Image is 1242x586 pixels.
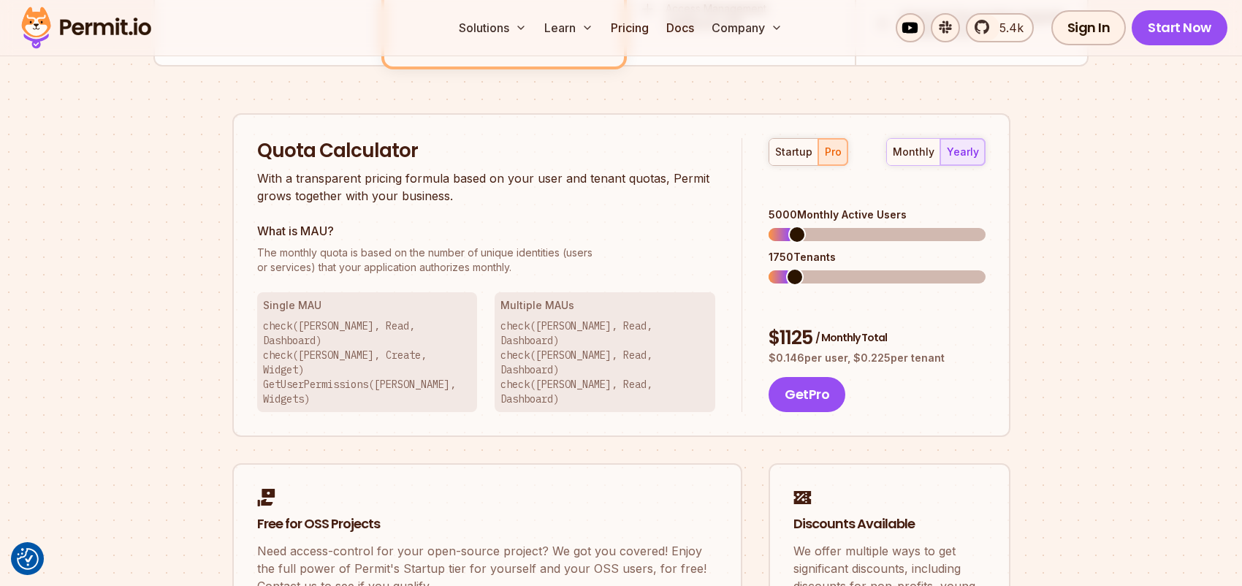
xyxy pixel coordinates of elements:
p: or services) that your application authorizes monthly. [257,246,716,275]
button: Company [706,13,788,42]
img: Revisit consent button [17,548,39,570]
p: With a transparent pricing formula based on your user and tenant quotas, Permit grows together wi... [257,170,716,205]
a: 5.4k [966,13,1034,42]
h2: Quota Calculator [257,138,716,164]
div: $ 1125 [769,325,985,351]
h3: Multiple MAUs [500,298,709,313]
div: 5000 Monthly Active Users [769,208,985,222]
h2: Discounts Available [793,515,986,533]
button: Consent Preferences [17,548,39,570]
a: Pricing [605,13,655,42]
div: monthly [893,145,934,159]
button: Learn [538,13,599,42]
img: Permit logo [15,3,158,53]
p: check([PERSON_NAME], Read, Dashboard) check([PERSON_NAME], Read, Dashboard) check([PERSON_NAME], ... [500,319,709,406]
button: GetPro [769,377,845,412]
span: / Monthly Total [815,330,887,345]
h3: Single MAU [263,298,472,313]
span: The monthly quota is based on the number of unique identities (users [257,246,716,260]
p: $ 0.146 per user, $ 0.225 per tenant [769,351,985,365]
h3: What is MAU? [257,222,716,240]
h2: Free for OSS Projects [257,515,717,533]
div: 1750 Tenants [769,250,985,265]
span: 5.4k [991,19,1024,37]
a: Sign In [1051,10,1127,45]
p: check([PERSON_NAME], Read, Dashboard) check([PERSON_NAME], Create, Widget) GetUserPermissions([PE... [263,319,472,406]
div: startup [775,145,812,159]
button: Solutions [453,13,533,42]
a: Docs [660,13,700,42]
a: Start Now [1132,10,1227,45]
